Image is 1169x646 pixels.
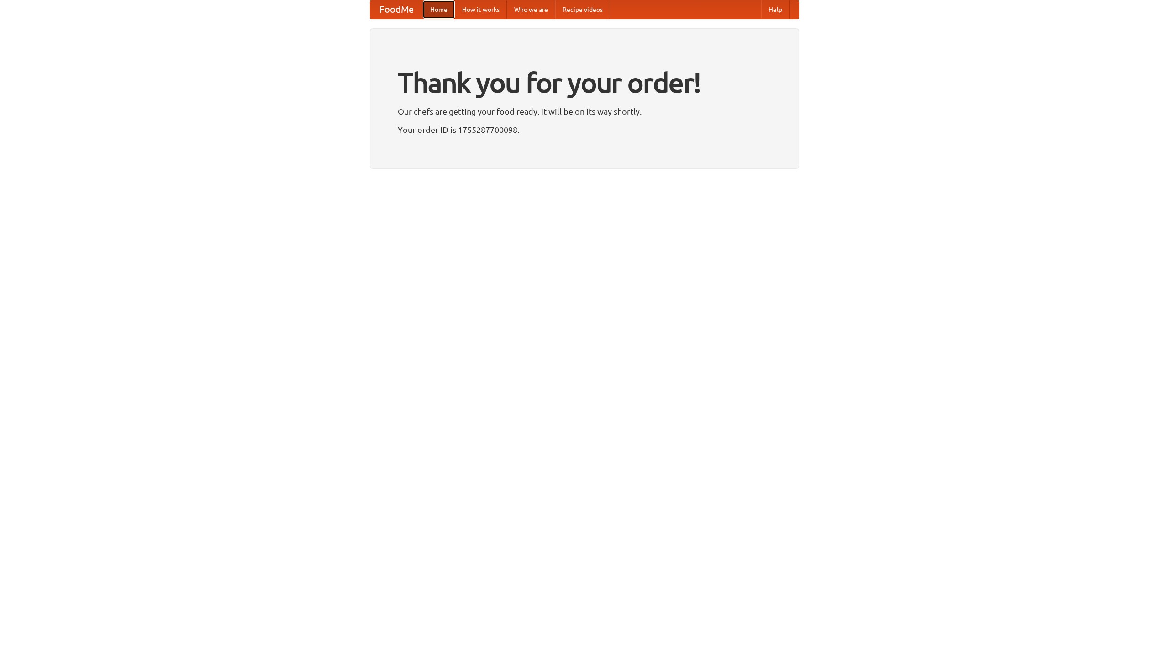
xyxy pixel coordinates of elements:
[507,0,555,19] a: Who we are
[761,0,790,19] a: Help
[398,105,771,118] p: Our chefs are getting your food ready. It will be on its way shortly.
[455,0,507,19] a: How it works
[423,0,455,19] a: Home
[555,0,610,19] a: Recipe videos
[398,61,771,105] h1: Thank you for your order!
[370,0,423,19] a: FoodMe
[398,123,771,137] p: Your order ID is 1755287700098.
